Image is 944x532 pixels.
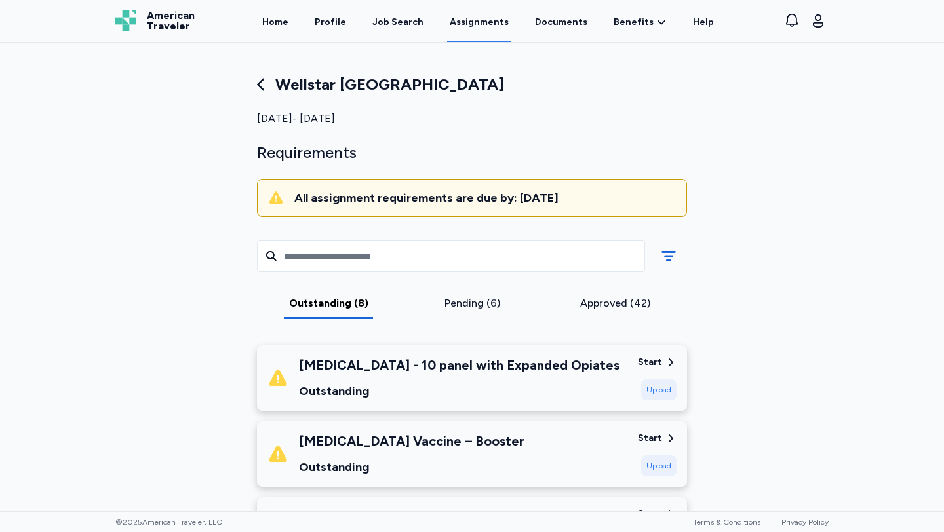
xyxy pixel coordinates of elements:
a: Terms & Conditions [693,518,760,527]
div: Job Search [372,16,423,29]
div: Requirements [257,142,687,163]
div: Upload [641,455,677,476]
span: Benefits [614,16,654,29]
div: Approved (42) [549,295,682,311]
div: Upload [641,379,677,400]
div: Outstanding (8) [262,295,395,311]
div: [MEDICAL_DATA] - 10 panel with Expanded Opiates [299,356,619,374]
div: [MEDICAL_DATA] Vaccine – Booster [299,432,524,450]
div: Start [638,356,662,369]
div: [DATE] - [DATE] [257,111,687,126]
div: All assignment requirements are due by: [DATE] [294,190,676,206]
a: Assignments [447,1,511,42]
div: Start [638,432,662,445]
div: Start [638,508,662,521]
div: Wellstar [GEOGRAPHIC_DATA] [257,74,687,95]
div: Social Security Card [299,508,425,526]
div: Outstanding [299,458,524,476]
span: American Traveler [147,10,195,31]
div: Outstanding [299,382,619,400]
a: Benefits [614,16,667,29]
img: Logo [115,10,136,31]
a: Privacy Policy [781,518,829,527]
span: © 2025 American Traveler, LLC [115,517,222,527]
div: Pending (6) [406,295,539,311]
